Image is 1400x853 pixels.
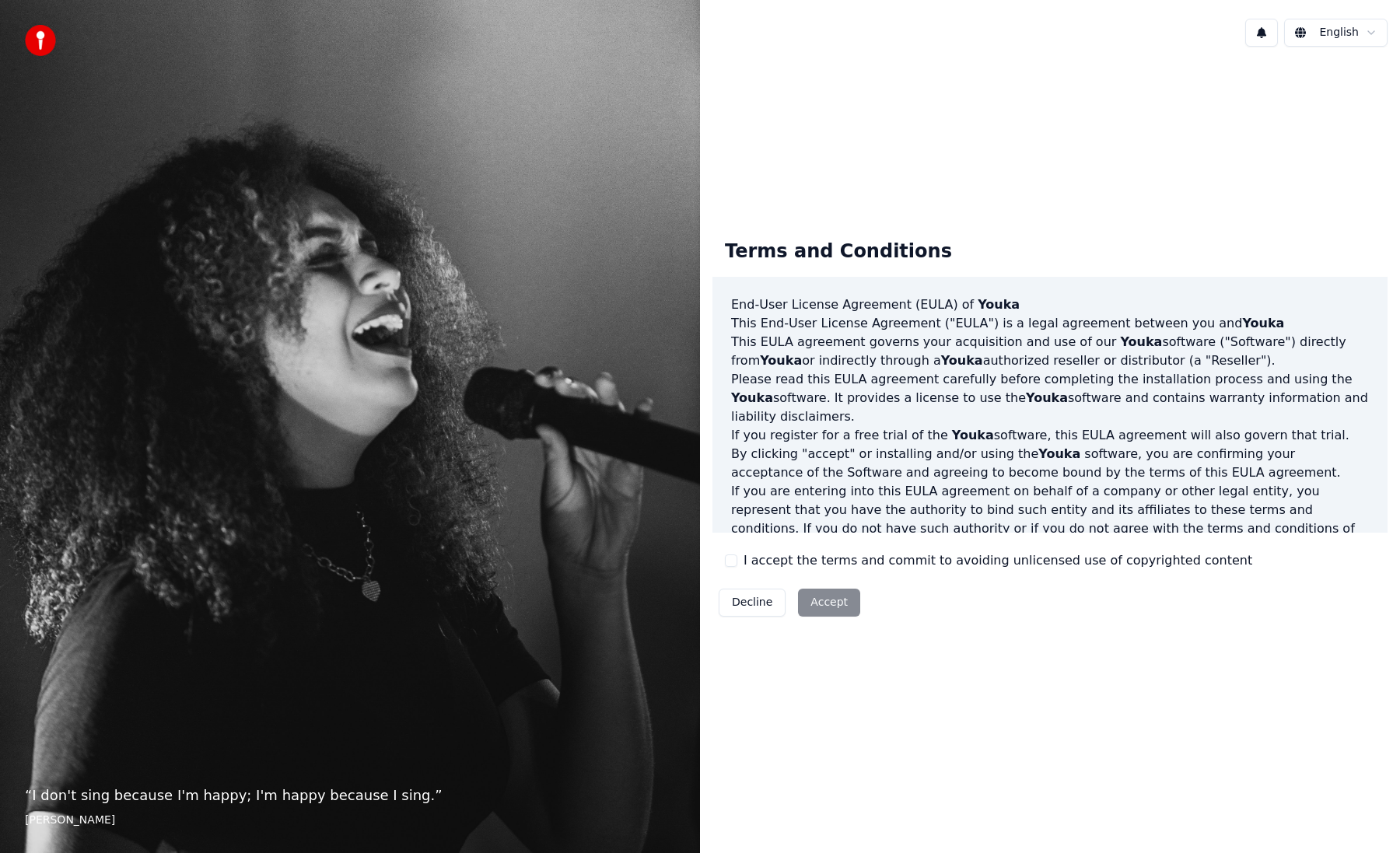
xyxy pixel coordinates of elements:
span: Youka [1038,446,1080,461]
span: Youka [1026,390,1068,405]
div: Terms and Conditions [712,227,964,277]
span: Youka [1242,316,1284,330]
p: This EULA agreement governs your acquisition and use of our software ("Software") directly from o... [731,333,1369,370]
p: If you are entering into this EULA agreement on behalf of a company or other legal entity, you re... [731,482,1369,575]
span: Youka [952,428,994,442]
span: Youka [1120,334,1162,349]
span: Youka [731,390,773,405]
p: If you register for a free trial of the software, this EULA agreement will also govern that trial... [731,426,1369,482]
h3: End-User License Agreement (EULA) of [731,295,1369,314]
span: Youka [978,297,1020,312]
span: Youka [941,353,983,368]
p: This End-User License Agreement ("EULA") is a legal agreement between you and [731,314,1369,333]
span: Youka [760,353,802,368]
footer: [PERSON_NAME] [25,813,675,828]
p: Please read this EULA agreement carefully before completing the installation process and using th... [731,370,1369,426]
p: “ I don't sing because I'm happy; I'm happy because I sing. ” [25,785,675,806]
img: youka [25,25,56,56]
label: I accept the terms and commit to avoiding unlicensed use of copyrighted content [744,551,1252,570]
button: Decline [719,589,786,617]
